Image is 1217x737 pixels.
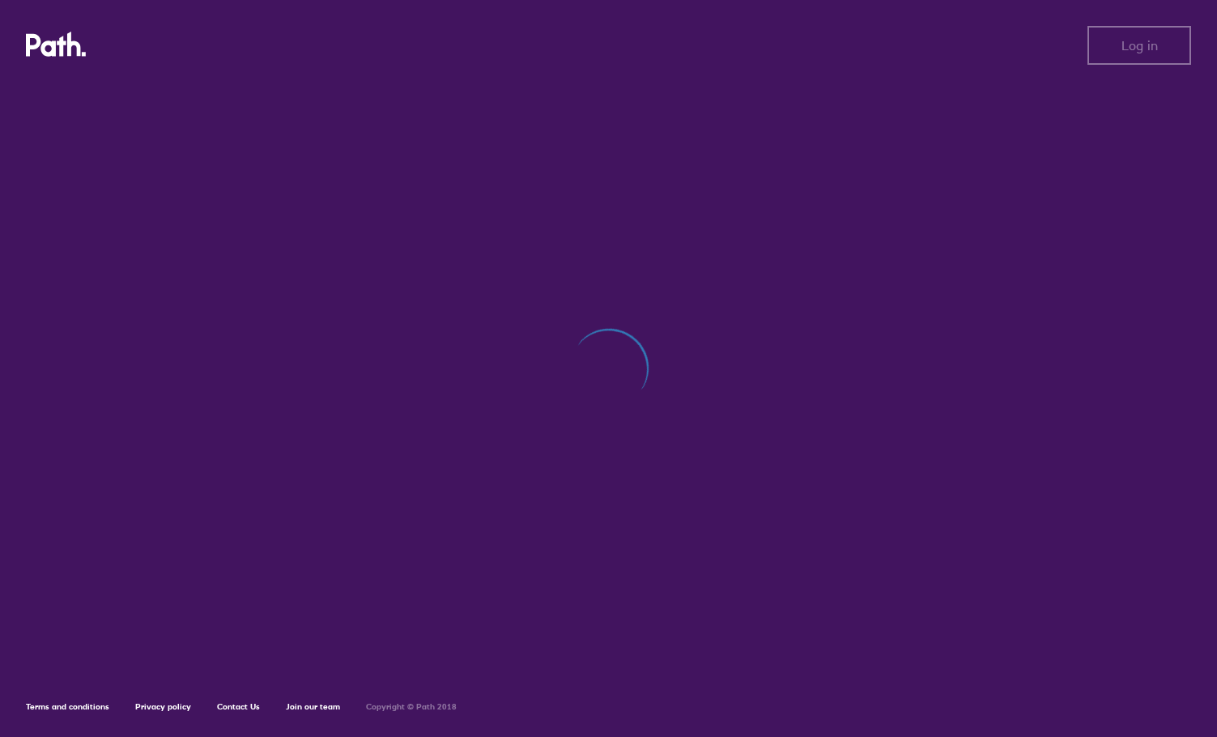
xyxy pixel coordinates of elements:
[1087,26,1191,65] button: Log in
[1121,38,1158,53] span: Log in
[286,701,340,712] a: Join our team
[217,701,260,712] a: Contact Us
[366,702,457,712] h6: Copyright © Path 2018
[135,701,191,712] a: Privacy policy
[26,701,109,712] a: Terms and conditions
